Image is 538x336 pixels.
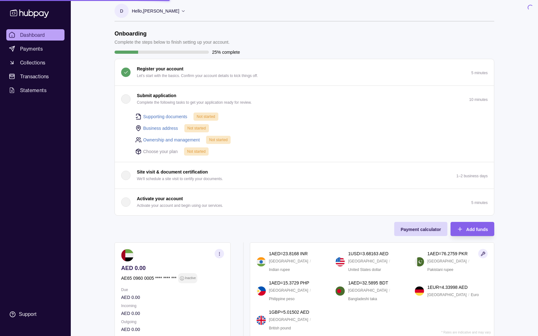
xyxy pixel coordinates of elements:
img: ae [121,249,134,262]
p: Let's start with the basics. Confirm your account details to kick things off. [137,72,258,79]
p: / [468,291,469,298]
img: pk [415,257,424,267]
h1: Onboarding [115,30,230,37]
p: Hello, [PERSON_NAME] [132,8,179,14]
span: Collections [20,59,45,66]
a: Transactions [6,71,64,82]
span: Add funds [466,227,488,232]
p: Philippine peso [269,295,294,302]
p: Due [121,286,224,293]
p: Euro [471,291,479,298]
p: Site visit & document certification [137,168,208,175]
p: 5 minutes [471,71,488,75]
p: Register your account [137,65,183,72]
p: / [389,258,390,265]
p: 1 AED = 32.5895 BDT [348,279,388,286]
button: Add funds [451,222,494,236]
span: Not started [209,138,228,142]
p: AED 0.00 [121,310,224,317]
p: 1 AED = 76.2759 PKR [427,250,468,257]
img: de [415,286,424,296]
span: Payment calculator [401,227,441,232]
p: [GEOGRAPHIC_DATA] [348,258,387,265]
span: Not started [187,149,206,154]
button: Submit application Complete the following tasks to get your application ready for review.10 minutes [115,86,494,112]
a: Collections [6,57,64,68]
p: [GEOGRAPHIC_DATA] [348,287,387,294]
p: 1 AED = 15.3729 PHP [269,279,309,286]
p: Activate your account [137,195,183,202]
p: 1–2 business days [457,174,488,178]
button: Site visit & document certification We'll schedule a site visit to certify your documents.1–2 bus... [115,162,494,189]
img: in [256,257,266,267]
p: AED 0.00 [121,294,224,301]
p: AED 0.00 [121,326,224,333]
div: Support [19,311,36,318]
p: Choose your plan [143,148,178,155]
p: [GEOGRAPHIC_DATA] [427,291,467,298]
a: Dashboard [6,29,64,41]
p: [GEOGRAPHIC_DATA] [269,258,308,265]
span: Not started [197,114,215,119]
span: Dashboard [20,31,45,39]
button: Payment calculator [394,222,447,236]
p: Pakistani rupee [427,266,453,273]
button: Register your account Let's start with the basics. Confirm your account details to kick things of... [115,59,494,85]
p: / [468,258,469,265]
p: Submit application [137,92,176,99]
div: Submit application Complete the following tasks to get your application ready for review.10 minutes [115,112,494,162]
p: 10 minutes [469,97,488,102]
span: Payments [20,45,43,52]
span: Statements [20,86,47,94]
p: Complete the steps below to finish setting up your account. [115,39,230,46]
img: gb [256,316,266,325]
img: ph [256,286,266,296]
a: Payments [6,43,64,54]
p: Indian rupee [269,266,290,273]
p: / [310,316,311,323]
p: D [120,8,123,14]
p: Inactive [185,275,196,282]
p: [GEOGRAPHIC_DATA] [427,258,467,265]
a: Supporting documents [143,113,187,120]
img: bd [335,286,345,296]
p: 25% complete [212,49,240,56]
p: Outgoing [121,318,224,325]
p: Activate your account and begin using our services. [137,202,223,209]
p: We'll schedule a site visit to certify your documents. [137,175,223,182]
img: us [335,257,345,267]
p: United States dollar [348,266,381,273]
p: Bangladeshi taka [348,295,377,302]
p: Complete the following tasks to get your application ready for review. [137,99,252,106]
p: 1 EUR = 4.33998 AED [427,284,468,291]
a: Statements [6,85,64,96]
span: Not started [188,126,206,130]
span: Transactions [20,73,49,80]
p: * Rates are indicative and may vary [441,331,491,334]
p: AED 0.00 [121,265,224,272]
p: British pound [269,325,291,332]
a: Business address [143,125,178,132]
a: Support [6,308,64,321]
a: Ownership and management [143,136,200,143]
p: 1 AED = 23.8168 INR [269,250,308,257]
p: / [310,287,311,294]
p: / [310,258,311,265]
button: Activate your account Activate your account and begin using our services.5 minutes [115,189,494,215]
p: / [389,287,390,294]
p: [GEOGRAPHIC_DATA] [269,287,308,294]
p: Incoming [121,302,224,309]
p: 1 USD = 3.68163 AED [348,250,388,257]
p: 5 minutes [471,201,488,205]
p: [GEOGRAPHIC_DATA] [269,316,308,323]
p: 1 GBP = 5.01502 AED [269,309,309,316]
